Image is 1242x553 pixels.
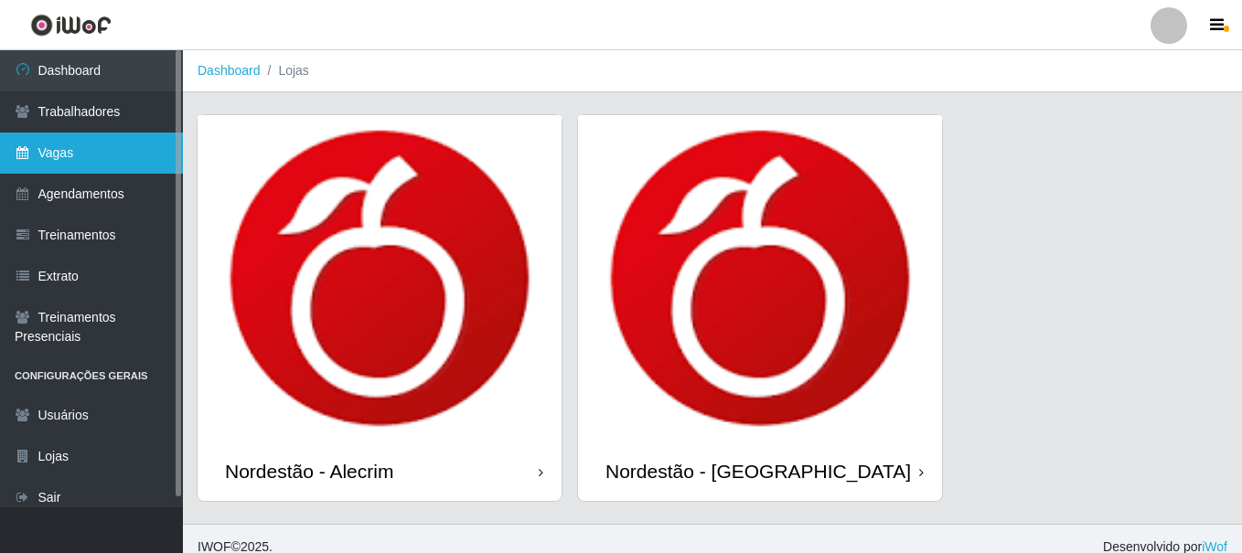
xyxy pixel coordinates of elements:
div: Nordestão - [GEOGRAPHIC_DATA] [605,460,911,483]
a: Dashboard [198,63,261,78]
a: Nordestão - Alecrim [198,115,562,501]
li: Lojas [261,61,309,80]
img: cardImg [578,115,942,441]
img: CoreUI Logo [30,14,112,37]
div: Nordestão - Alecrim [225,460,393,483]
a: Nordestão - [GEOGRAPHIC_DATA] [578,115,942,501]
nav: breadcrumb [183,50,1242,92]
img: cardImg [198,115,562,441]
